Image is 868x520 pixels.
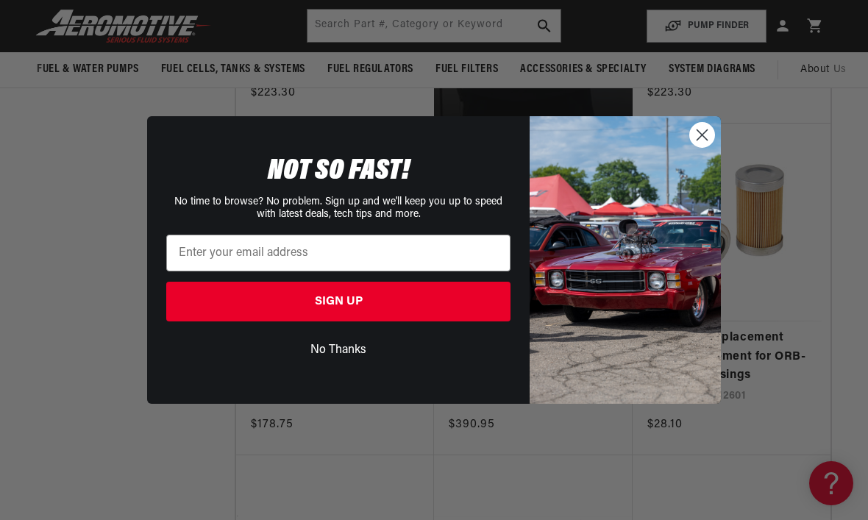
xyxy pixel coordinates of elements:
input: Enter your email address [166,235,511,271]
button: Close dialog [689,122,715,148]
button: No Thanks [166,336,511,364]
img: 85cdd541-2605-488b-b08c-a5ee7b438a35.jpeg [530,116,721,403]
button: SIGN UP [166,282,511,321]
span: No time to browse? No problem. Sign up and we'll keep you up to speed with latest deals, tech tip... [174,196,502,220]
span: NOT SO FAST! [268,157,410,186]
